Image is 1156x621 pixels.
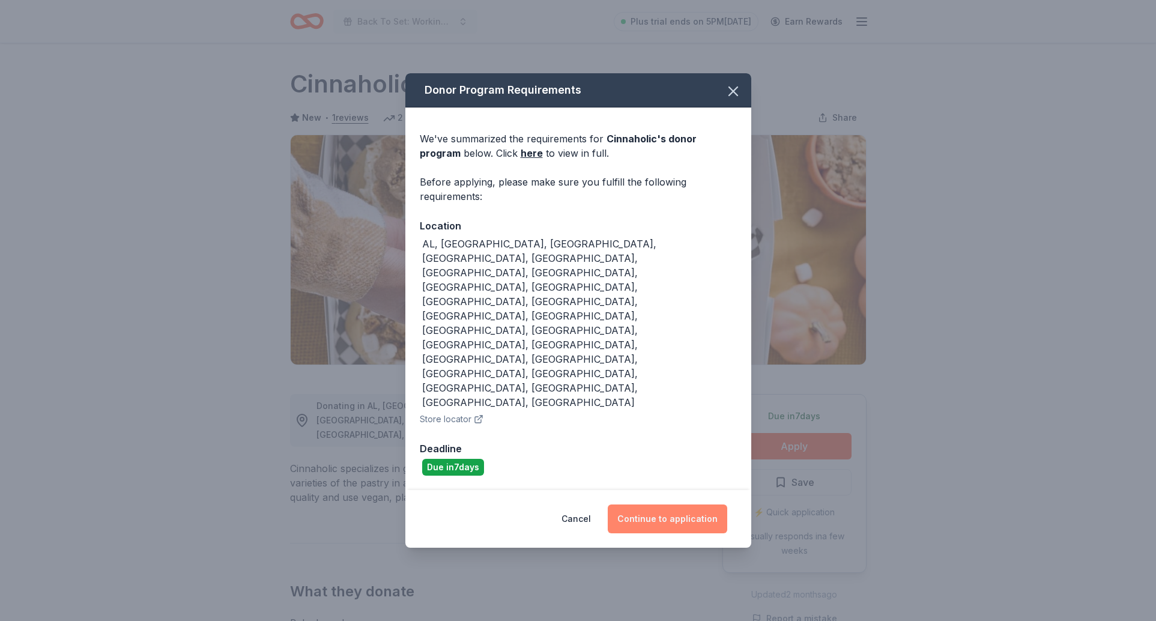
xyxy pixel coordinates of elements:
button: Store locator [420,412,483,426]
div: AL, [GEOGRAPHIC_DATA], [GEOGRAPHIC_DATA], [GEOGRAPHIC_DATA], [GEOGRAPHIC_DATA], [GEOGRAPHIC_DATA]... [422,237,737,410]
button: Cancel [561,504,591,533]
div: Deadline [420,441,737,456]
div: Before applying, please make sure you fulfill the following requirements: [420,175,737,204]
button: Continue to application [608,504,727,533]
div: Due in 7 days [422,459,484,476]
a: here [521,146,543,160]
div: Location [420,218,737,234]
div: We've summarized the requirements for below. Click to view in full. [420,132,737,160]
div: Donor Program Requirements [405,73,751,108]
